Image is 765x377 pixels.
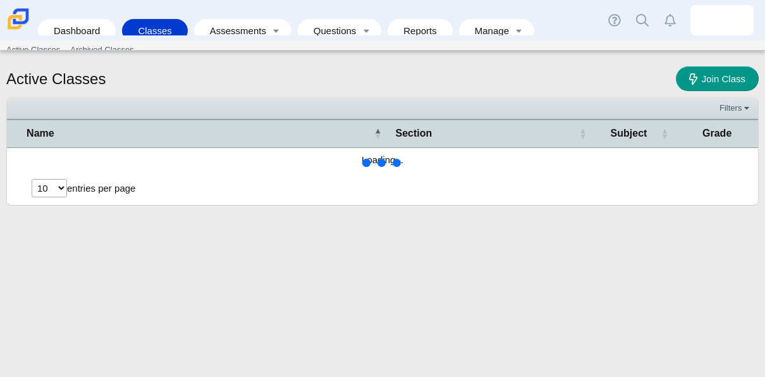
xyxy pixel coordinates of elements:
[396,128,432,139] span: Section
[702,73,745,84] span: Join Class
[67,183,135,194] label: entries per page
[579,120,587,147] span: Section : Activate to sort
[44,19,109,42] a: Dashboard
[374,120,382,147] span: Name : Activate to invert sorting
[267,19,285,42] a: Toggle expanded
[656,6,684,34] a: Alerts
[5,6,32,32] img: Carmen School of Science & Technology
[465,19,510,42] a: Manage
[716,102,755,114] a: Filters
[5,23,32,34] a: Carmen School of Science & Technology
[690,5,754,35] a: jeffery.guse.8A8lUa
[357,19,375,42] a: Toggle expanded
[7,148,758,171] td: Loading...
[661,120,668,147] span: Subject : Activate to sort
[702,128,731,139] span: Grade
[510,19,528,42] a: Toggle expanded
[6,68,106,90] h1: Active Classes
[394,19,446,42] a: Reports
[611,128,647,139] span: Subject
[676,66,759,91] a: Join Class
[128,19,181,42] a: Classes
[1,40,65,59] a: Active Classes
[304,19,357,42] a: Questions
[200,19,267,42] a: Assessments
[27,128,54,139] span: Name
[712,10,732,30] img: jeffery.guse.8A8lUa
[65,40,138,59] a: Archived Classes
